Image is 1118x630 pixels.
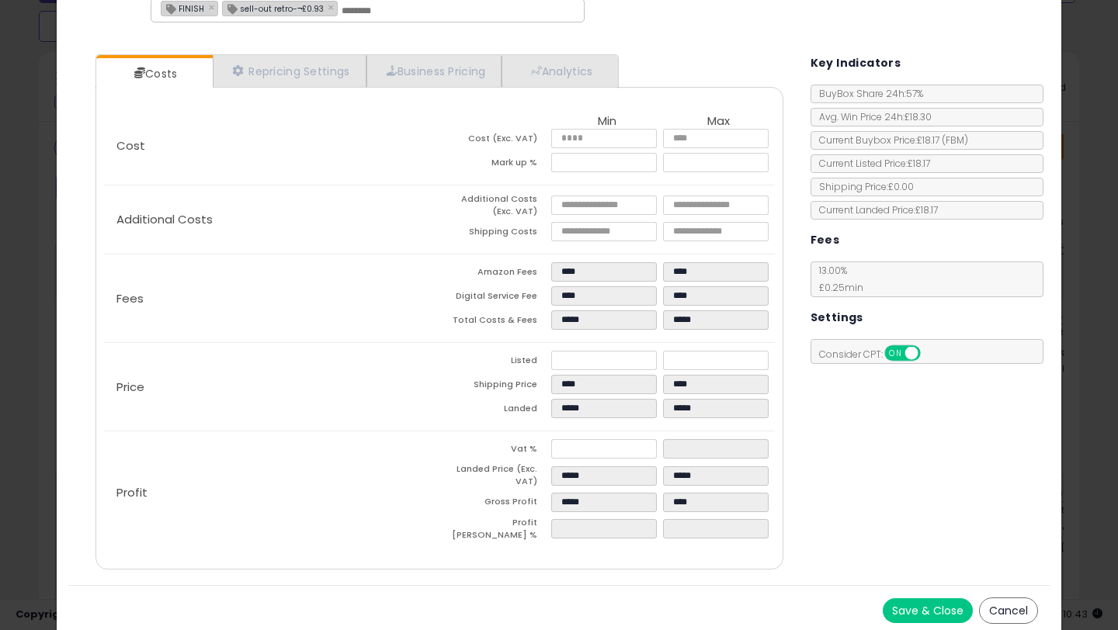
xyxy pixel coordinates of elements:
span: £0.25 min [811,281,863,294]
td: Gross Profit [439,493,551,517]
span: Current Buybox Price: [811,133,968,147]
a: Business Pricing [366,55,502,87]
span: Current Listed Price: £18.17 [811,157,930,170]
p: Price [104,381,439,393]
td: Shipping Price [439,375,551,399]
span: FINISH [161,2,204,15]
td: Shipping Costs [439,222,551,246]
td: Digital Service Fee [439,286,551,310]
p: Profit [104,486,439,499]
p: Additional Costs [104,213,439,226]
th: Max [663,115,775,129]
span: ON [886,347,905,360]
td: Vat % [439,439,551,463]
td: Mark up % [439,153,551,177]
span: ( FBM ) [942,133,968,147]
p: Fees [104,292,439,305]
h5: Settings [811,308,863,327]
h5: Key Indicators [811,54,901,73]
span: Avg. Win Price 24h: £18.30 [811,110,932,123]
td: Amazon Fees [439,262,551,286]
span: sell-out retro-¬£0.93 [223,2,324,15]
button: Save & Close [883,598,973,623]
td: Additional Costs (Exc. VAT) [439,193,551,222]
span: BuyBox Share 24h: 57% [811,87,923,100]
p: Cost [104,140,439,152]
a: Costs [96,58,211,89]
td: Total Costs & Fees [439,310,551,334]
td: Landed [439,399,551,423]
button: Cancel [979,597,1038,624]
td: Profit [PERSON_NAME] % [439,517,551,545]
span: £18.17 [917,133,968,147]
span: 13.00 % [811,264,863,294]
span: Shipping Price: £0.00 [811,180,914,193]
span: Current Landed Price: £18.17 [811,203,938,216]
a: Repricing Settings [213,55,366,87]
td: Landed Price (Exc. VAT) [439,463,551,492]
th: Min [551,115,663,129]
h5: Fees [811,230,840,250]
td: Listed [439,351,551,375]
td: Cost (Exc. VAT) [439,129,551,153]
a: Analytics [502,55,616,87]
span: OFF [918,347,943,360]
span: Consider CPT: [811,348,941,361]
